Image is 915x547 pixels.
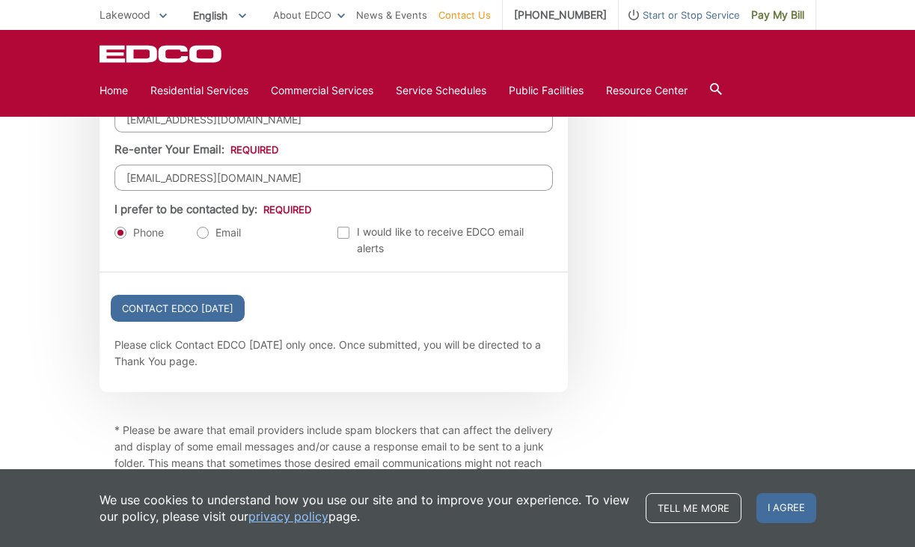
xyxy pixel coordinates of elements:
[100,8,150,21] span: Lakewood
[197,225,241,240] label: Email
[150,82,248,99] a: Residential Services
[337,224,553,257] label: I would like to receive EDCO email alerts
[396,82,486,99] a: Service Schedules
[100,45,224,63] a: EDCD logo. Return to the homepage.
[606,82,688,99] a: Resource Center
[273,7,345,23] a: About EDCO
[271,82,373,99] a: Commercial Services
[248,508,328,525] a: privacy policy
[111,295,245,322] input: Contact EDCO [DATE]
[509,82,584,99] a: Public Facilities
[114,143,278,156] label: Re-enter Your Email:
[751,7,804,23] span: Pay My Bill
[114,225,164,240] label: Phone
[100,82,128,99] a: Home
[114,203,311,216] label: I prefer to be contacted by:
[182,3,257,28] span: English
[356,7,427,23] a: News & Events
[114,337,553,370] p: Please click Contact EDCO [DATE] only once. Once submitted, you will be directed to a Thank You p...
[438,7,491,23] a: Contact Us
[114,422,553,521] p: * Please be aware that email providers include spam blockers that can affect the delivery and dis...
[100,492,631,525] p: We use cookies to understand how you use our site and to improve your experience. To view our pol...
